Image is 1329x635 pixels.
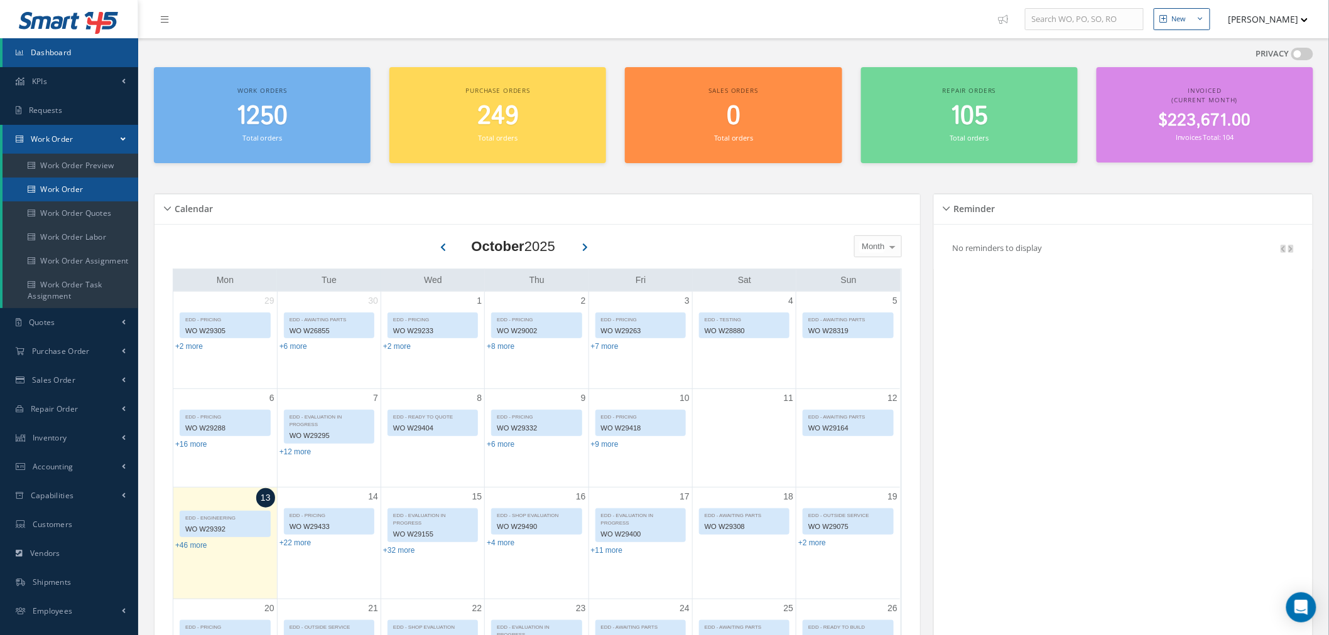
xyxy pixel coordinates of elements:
a: Thursday [527,272,547,288]
div: EDD - SHOP EVALUATION [388,621,477,631]
h5: Calendar [171,200,213,215]
a: Show 7 more events [591,342,619,351]
span: $223,671.00 [1159,109,1251,133]
a: October 25, 2025 [781,599,796,617]
div: WO W29404 [388,421,477,435]
button: [PERSON_NAME] [1217,7,1308,31]
span: Repair orders [943,86,996,95]
a: Work orders 1250 Total orders [154,67,371,163]
a: October 6, 2025 [267,389,277,407]
a: October 13, 2025 [256,488,275,508]
a: October 22, 2025 [470,599,485,617]
div: EDD - EVALUATION IN PROGRESS [285,410,374,429]
a: October 5, 2025 [890,292,900,310]
a: October 14, 2025 [366,488,381,506]
span: Purchase Order [32,346,90,356]
div: EDD - AWAITING PARTS [700,621,789,631]
a: September 29, 2025 [262,292,277,310]
div: WO W29433 [285,520,374,534]
a: Show 2 more events [175,342,203,351]
a: October 3, 2025 [682,292,692,310]
div: EDD - READY TO QUOTE [388,410,477,421]
div: WO W29075 [803,520,893,534]
td: October 7, 2025 [277,388,381,487]
div: WO W26855 [285,324,374,338]
a: Work Order [3,178,141,201]
div: EDD - SHOP EVALUATION [492,509,581,520]
span: Shipments [33,577,72,587]
a: Dashboard [3,38,138,67]
a: Show 2 more events [798,538,826,547]
a: Purchase orders 249 Total orders [389,67,606,163]
a: October 4, 2025 [786,292,796,310]
td: October 9, 2025 [485,388,589,487]
td: October 14, 2025 [277,488,381,599]
a: October 2, 2025 [578,292,589,310]
a: Sales orders 0 Total orders [625,67,842,163]
span: Quotes [29,317,55,328]
span: Employees [33,606,73,616]
td: October 8, 2025 [381,388,485,487]
span: Sales Order [32,375,75,385]
span: KPIs [32,76,47,87]
td: October 18, 2025 [692,488,796,599]
div: EDD - PRICING [596,313,685,324]
div: WO W29002 [492,324,581,338]
div: 2025 [472,236,555,257]
div: New [1172,14,1186,24]
a: Work Order [3,125,138,154]
a: October 10, 2025 [677,389,692,407]
div: WO W29288 [180,421,270,435]
td: October 13, 2025 [173,488,277,599]
td: October 11, 2025 [692,388,796,487]
div: EDD - PRICING [180,621,270,631]
div: WO W28880 [700,324,789,338]
td: October 5, 2025 [796,292,900,389]
span: Purchase orders [465,86,530,95]
a: Show 12 more events [279,447,312,456]
a: October 23, 2025 [573,599,589,617]
div: WO W29418 [596,421,685,435]
div: EDD - PRICING [180,313,270,324]
small: Total orders [714,133,753,142]
div: EDD - OUTSIDE SERVICE [285,621,374,631]
span: (Current Month) [1172,95,1238,104]
label: PRIVACY [1256,48,1289,60]
div: EDD - AWAITING PARTS [803,410,893,421]
div: EDD - EVALUATION IN PROGRESS [596,509,685,527]
a: October 16, 2025 [573,488,589,506]
a: October 1, 2025 [475,292,485,310]
div: EDD - OUTSIDE SERVICE [803,509,893,520]
div: WO W29233 [388,324,477,338]
div: EDD - AWAITING PARTS [285,313,374,324]
td: October 19, 2025 [796,488,900,599]
span: Work orders [237,86,287,95]
a: Work Order Assignment [3,249,141,273]
span: Dashboard [31,47,72,58]
b: October [472,238,524,254]
div: WO W29305 [180,324,270,338]
a: October 11, 2025 [781,389,796,407]
div: EDD - PRICING [492,313,581,324]
small: Total orders [950,133,989,142]
a: October 18, 2025 [781,488,796,506]
div: EDD - AWAITING PARTS [596,621,685,631]
a: Work Order Task Assignment [3,273,141,308]
span: Capabilities [31,490,74,501]
a: September 30, 2025 [366,292,381,310]
a: Show 11 more events [591,546,623,555]
div: WO W29400 [596,527,685,542]
h5: Reminder [950,200,995,215]
div: EDD - ENGINEERING [180,511,270,522]
td: October 17, 2025 [589,488,692,599]
span: Vendors [30,548,60,558]
a: Show 32 more events [383,546,415,555]
div: WO W29155 [388,527,477,542]
a: Show 6 more events [487,440,514,449]
td: October 2, 2025 [485,292,589,389]
div: EDD - AWAITING PARTS [803,313,893,324]
a: October 21, 2025 [366,599,381,617]
span: Invoiced [1188,86,1222,95]
a: Work Order Labor [3,225,141,249]
div: WO W29308 [700,520,789,534]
